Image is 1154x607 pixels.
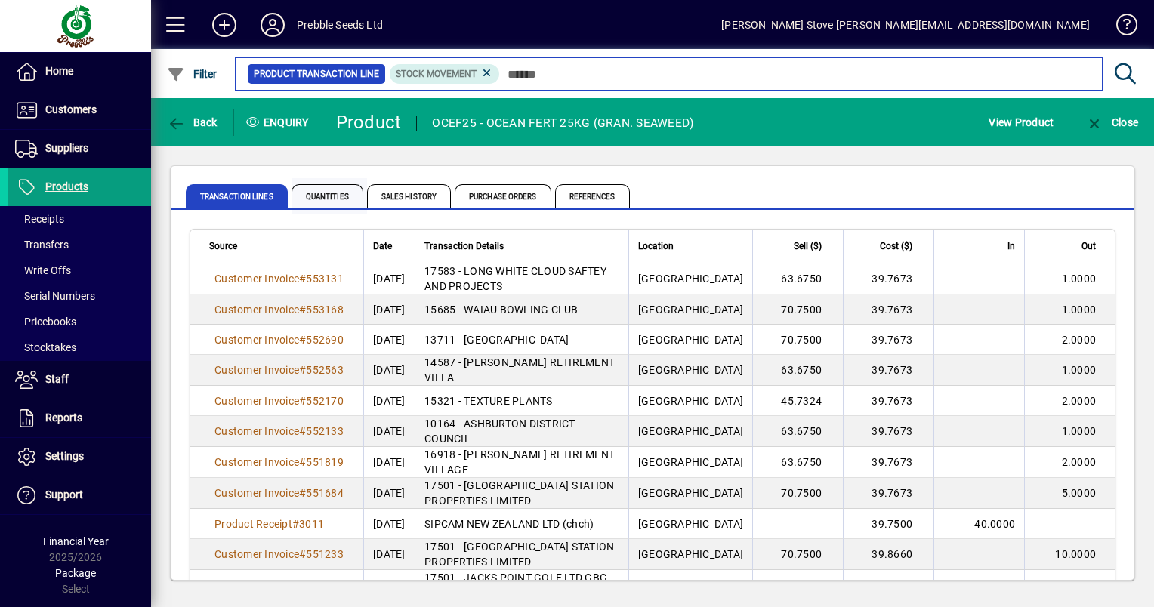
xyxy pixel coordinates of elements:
td: [DATE] [363,478,415,509]
span: Customer Invoice [214,303,299,316]
span: Home [45,65,73,77]
span: Transfers [15,239,69,251]
td: 39.7673 [843,263,933,294]
span: Customer Invoice [214,487,299,499]
div: Product [336,110,402,134]
span: Customer Invoice [214,334,299,346]
span: 553168 [306,303,344,316]
span: 2.0000 [1062,334,1097,346]
span: In [1007,238,1015,254]
span: Source [209,238,237,254]
div: Cost ($) [853,238,926,254]
td: 14587 - [PERSON_NAME] RETIREMENT VILLA [415,355,628,386]
span: # [299,579,306,591]
a: Customer Invoice#552133 [209,423,349,439]
span: 552133 [306,425,344,437]
td: [DATE] [363,416,415,447]
td: 16918 - [PERSON_NAME] RETIREMENT VILLAGE [415,447,628,478]
span: [GEOGRAPHIC_DATA] [638,518,743,530]
span: 553131 [306,273,344,285]
td: 45.7324 [752,386,843,416]
span: 3011 [299,518,324,530]
span: 40.0000 [974,518,1015,530]
span: 10.0000 [1055,579,1096,591]
span: 551819 [306,456,344,468]
span: [GEOGRAPHIC_DATA] [638,456,743,468]
td: 17501 - [GEOGRAPHIC_DATA] STATION PROPERTIES LIMITED [415,539,628,570]
span: 551684 [306,487,344,499]
a: Reports [8,399,151,437]
span: Package [55,567,96,579]
span: # [299,487,306,499]
span: Quantities [292,184,363,208]
a: Customer Invoice#552170 [209,393,349,409]
td: [DATE] [363,539,415,570]
button: View Product [985,109,1057,136]
td: 39.7673 [843,386,933,416]
a: Suppliers [8,130,151,168]
span: 2.0000 [1062,456,1097,468]
span: [GEOGRAPHIC_DATA] [638,548,743,560]
div: Source [209,238,354,254]
td: 17501 - JACKS POINT GOLF LTD GBG T/A [GEOGRAPHIC_DATA] [415,570,628,601]
span: # [299,425,306,437]
td: 15685 - WAIAU BOWLING CLUB [415,294,628,325]
span: [GEOGRAPHIC_DATA] [638,425,743,437]
span: [GEOGRAPHIC_DATA] [638,487,743,499]
span: Transaction Details [424,238,504,254]
a: Receipts [8,206,151,232]
span: [GEOGRAPHIC_DATA] [638,579,743,591]
td: 70.7500 [752,325,843,355]
a: Customer Invoice#552563 [209,362,349,378]
td: 70.7500 [752,294,843,325]
span: Filter [167,68,218,80]
button: Back [163,109,221,136]
td: [DATE] [363,447,415,478]
a: Support [8,476,151,514]
span: [GEOGRAPHIC_DATA] [638,303,743,316]
span: Financial Year [43,535,109,547]
td: [DATE] [363,263,415,294]
td: 39.7673 [843,447,933,478]
td: 39.7673 [843,294,933,325]
span: [GEOGRAPHIC_DATA] [638,395,743,407]
span: 2.0000 [1062,395,1097,407]
a: Customer Invoice#551233 [209,546,349,562]
span: 551185 [306,579,344,591]
a: Pricebooks [8,309,151,334]
button: Add [200,11,248,39]
span: Customer Invoice [214,425,299,437]
span: 10.0000 [1055,548,1096,560]
mat-chip: Product Transaction Type: Stock movement [390,64,500,84]
span: View Product [989,110,1054,134]
span: Customer Invoice [214,579,299,591]
span: # [299,334,306,346]
a: Product Receipt#3011 [209,516,329,532]
span: References [555,184,630,208]
span: Stock movement [396,69,477,79]
span: # [299,273,306,285]
span: Out [1081,238,1096,254]
button: Profile [248,11,297,39]
span: 552170 [306,395,344,407]
td: 17501 - [GEOGRAPHIC_DATA] STATION PROPERTIES LIMITED [415,478,628,509]
div: Prebble Seeds Ltd [297,13,383,37]
td: [DATE] [363,325,415,355]
div: Enquiry [234,110,325,134]
span: 5.0000 [1062,487,1097,499]
span: Customers [45,103,97,116]
a: Write Offs [8,257,151,283]
span: Purchase Orders [455,184,551,208]
span: Stocktakes [15,341,76,353]
a: Stocktakes [8,334,151,360]
td: 39.8660 [843,570,933,601]
span: Back [167,116,218,128]
span: Staff [45,373,69,385]
span: Suppliers [45,142,88,154]
app-page-header-button: Close enquiry [1069,109,1154,136]
td: 39.7673 [843,478,933,509]
span: [GEOGRAPHIC_DATA] [638,364,743,376]
span: Location [638,238,674,254]
td: 39.7673 [843,416,933,447]
a: Customer Invoice#552690 [209,331,349,348]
